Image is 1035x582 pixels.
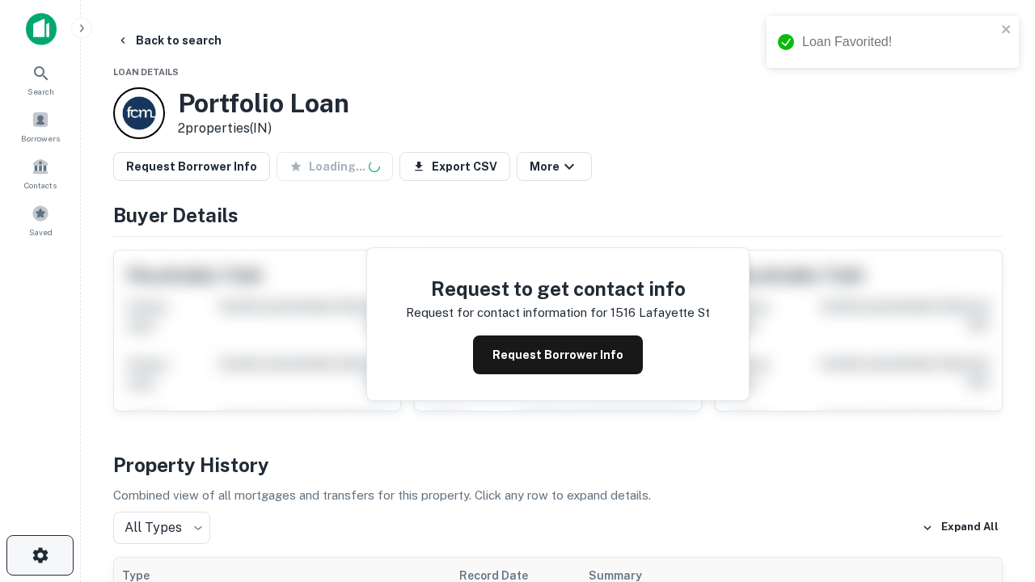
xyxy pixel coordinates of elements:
span: Loan Details [113,67,179,77]
h4: Request to get contact info [406,274,710,303]
a: Borrowers [5,104,76,148]
span: Saved [29,226,53,238]
a: Search [5,57,76,101]
button: Expand All [918,516,1003,540]
p: Combined view of all mortgages and transfers for this property. Click any row to expand details. [113,486,1003,505]
p: Request for contact information for [406,303,607,323]
button: close [1001,23,1012,38]
button: Export CSV [399,152,510,181]
div: All Types [113,512,210,544]
img: capitalize-icon.png [26,13,57,45]
button: Request Borrower Info [113,152,270,181]
p: 1516 lafayette st [610,303,710,323]
h3: Portfolio Loan [178,88,349,119]
h4: Buyer Details [113,200,1003,230]
button: More [517,152,592,181]
a: Contacts [5,151,76,195]
span: Search [27,85,54,98]
iframe: Chat Widget [954,453,1035,530]
a: Saved [5,198,76,242]
button: Request Borrower Info [473,335,643,374]
p: 2 properties (IN) [178,119,349,138]
button: Back to search [110,26,228,55]
h4: Property History [113,450,1003,479]
span: Contacts [24,179,57,192]
div: Loan Favorited! [802,32,996,52]
span: Borrowers [21,132,60,145]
